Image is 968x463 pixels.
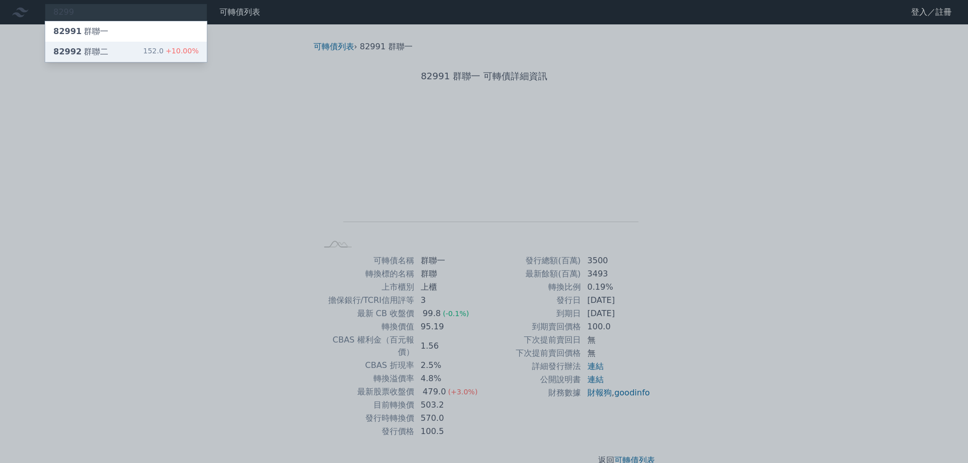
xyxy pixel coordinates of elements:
div: 群聯一 [53,25,108,38]
a: 82992群聯二 152.0+10.00% [45,42,207,62]
span: 82991 [53,26,82,36]
span: 82992 [53,47,82,56]
span: +10.00% [164,47,199,55]
a: 82991群聯一 [45,21,207,42]
div: 152.0 [143,46,199,58]
div: 群聯二 [53,46,108,58]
